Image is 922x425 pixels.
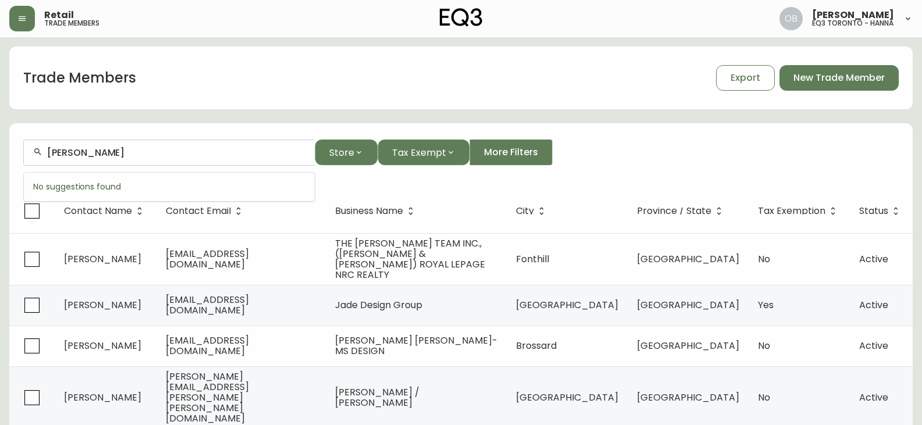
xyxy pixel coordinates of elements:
[335,206,418,216] span: Business Name
[758,252,770,266] span: No
[859,208,888,215] span: Status
[758,206,841,216] span: Tax Exemption
[516,391,618,404] span: [GEOGRAPHIC_DATA]
[378,140,469,165] button: Tax Exempt
[44,20,99,27] h5: trade members
[859,252,888,266] span: Active
[335,334,497,358] span: [PERSON_NAME] [PERSON_NAME]- MS DESIGN
[335,237,485,281] span: THE [PERSON_NAME] TEAM INC., ([PERSON_NAME] & [PERSON_NAME]) ROYAL LEPAGE NRC REALTY
[166,208,231,215] span: Contact Email
[793,72,885,84] span: New Trade Member
[23,68,136,88] h1: Trade Members
[516,208,534,215] span: City
[47,147,305,158] input: Search
[64,339,141,352] span: [PERSON_NAME]
[24,173,315,201] div: No suggestions found
[335,385,419,409] span: [PERSON_NAME] / [PERSON_NAME]
[166,370,249,425] span: [PERSON_NAME][EMAIL_ADDRESS][PERSON_NAME][PERSON_NAME][DOMAIN_NAME]
[516,206,549,216] span: City
[731,72,760,84] span: Export
[637,298,739,312] span: [GEOGRAPHIC_DATA]
[329,145,354,160] span: Store
[637,208,711,215] span: Province / State
[859,298,888,312] span: Active
[516,252,549,266] span: Fonthill
[44,10,74,20] span: Retail
[859,391,888,404] span: Active
[859,206,903,216] span: Status
[166,206,246,216] span: Contact Email
[64,208,132,215] span: Contact Name
[335,208,403,215] span: Business Name
[637,339,739,352] span: [GEOGRAPHIC_DATA]
[64,298,141,312] span: [PERSON_NAME]
[779,7,803,30] img: 8e0065c524da89c5c924d5ed86cfe468
[315,140,378,165] button: Store
[859,339,888,352] span: Active
[758,391,770,404] span: No
[64,391,141,404] span: [PERSON_NAME]
[64,252,141,266] span: [PERSON_NAME]
[637,252,739,266] span: [GEOGRAPHIC_DATA]
[469,140,553,165] button: More Filters
[516,339,557,352] span: Brossard
[758,208,825,215] span: Tax Exemption
[440,8,483,27] img: logo
[758,339,770,352] span: No
[637,206,727,216] span: Province / State
[166,247,249,271] span: [EMAIL_ADDRESS][DOMAIN_NAME]
[335,298,422,312] span: Jade Design Group
[64,206,147,216] span: Contact Name
[758,298,774,312] span: Yes
[716,65,775,91] button: Export
[779,65,899,91] button: New Trade Member
[637,391,739,404] span: [GEOGRAPHIC_DATA]
[166,334,249,358] span: [EMAIL_ADDRESS][DOMAIN_NAME]
[392,145,446,160] span: Tax Exempt
[516,298,618,312] span: [GEOGRAPHIC_DATA]
[812,20,893,27] h5: eq3 toronto - hanna
[166,293,249,317] span: [EMAIL_ADDRESS][DOMAIN_NAME]
[484,146,538,159] span: More Filters
[812,10,894,20] span: [PERSON_NAME]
